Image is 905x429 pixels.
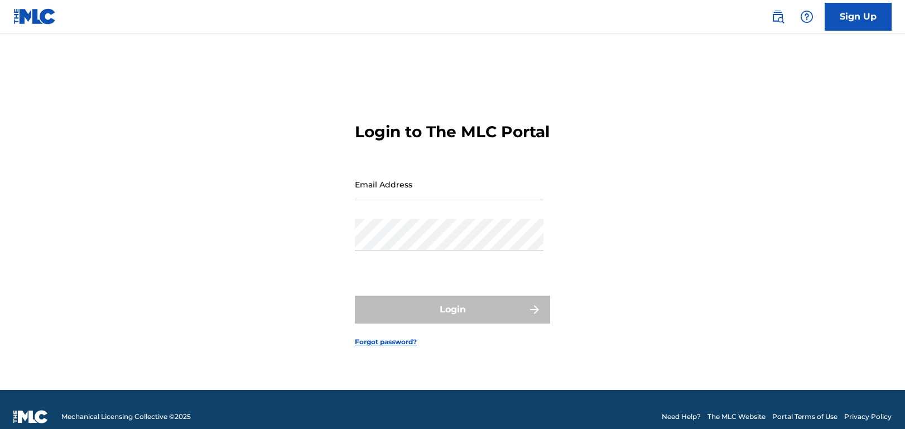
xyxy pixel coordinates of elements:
a: Forgot password? [355,337,417,347]
img: logo [13,410,48,423]
h3: Login to The MLC Portal [355,122,550,142]
a: Privacy Policy [844,412,892,422]
div: Help [796,6,818,28]
a: Need Help? [662,412,701,422]
img: help [800,10,813,23]
a: Portal Terms of Use [772,412,837,422]
img: search [771,10,784,23]
a: The MLC Website [707,412,766,422]
span: Mechanical Licensing Collective © 2025 [61,412,191,422]
a: Public Search [767,6,789,28]
img: MLC Logo [13,8,56,25]
a: Sign Up [825,3,892,31]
